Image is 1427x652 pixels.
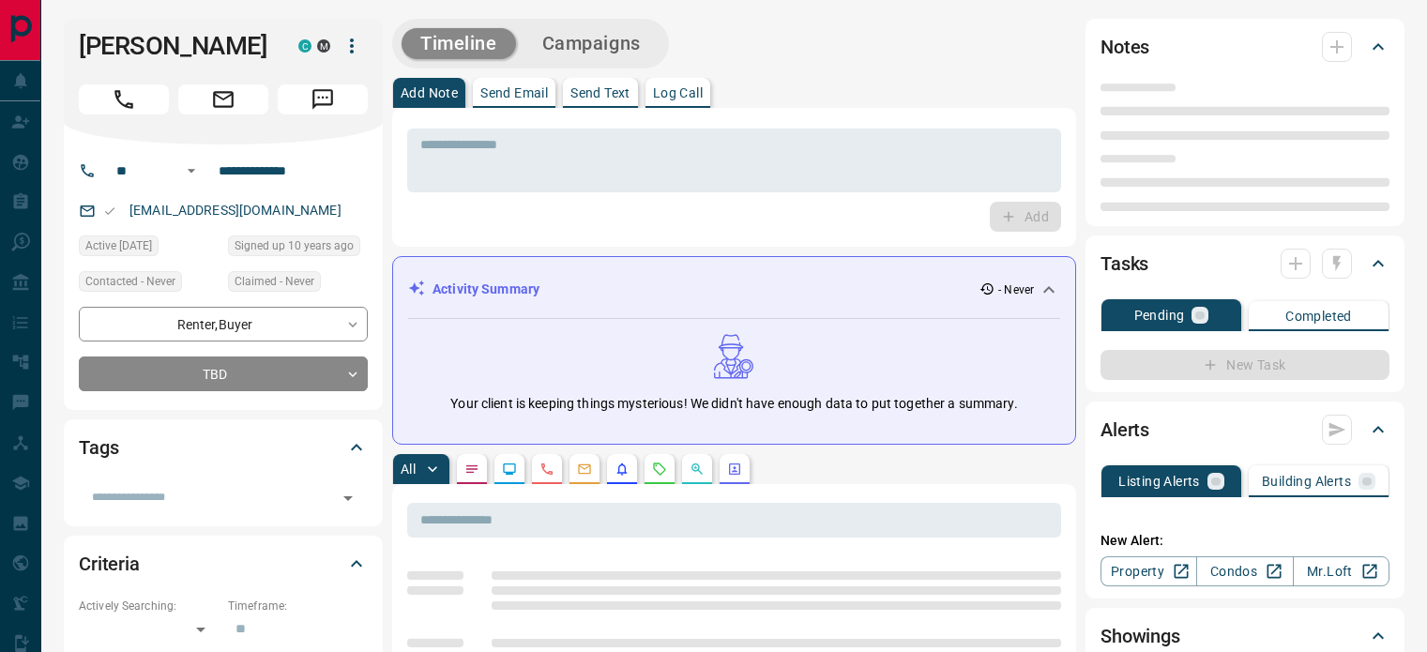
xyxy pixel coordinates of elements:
[178,84,268,114] span: Email
[228,598,368,614] p: Timeframe:
[79,549,140,579] h2: Criteria
[1101,24,1389,69] div: Notes
[79,425,368,470] div: Tags
[1196,556,1293,586] a: Condos
[464,462,479,477] svg: Notes
[79,541,368,586] div: Criteria
[1101,556,1197,586] a: Property
[570,86,630,99] p: Send Text
[335,485,361,511] button: Open
[653,86,703,99] p: Log Call
[317,39,330,53] div: mrloft.ca
[502,462,517,477] svg: Lead Browsing Activity
[79,598,219,614] p: Actively Searching:
[652,462,667,477] svg: Requests
[79,31,270,61] h1: [PERSON_NAME]
[1101,407,1389,452] div: Alerts
[1118,475,1200,488] p: Listing Alerts
[998,281,1034,298] p: - Never
[1262,475,1351,488] p: Building Alerts
[235,236,354,255] span: Signed up 10 years ago
[402,28,516,59] button: Timeline
[1293,556,1389,586] a: Mr.Loft
[85,236,152,255] span: Active [DATE]
[480,86,548,99] p: Send Email
[524,28,660,59] button: Campaigns
[1101,32,1149,62] h2: Notes
[1101,531,1389,551] p: New Alert:
[235,272,314,291] span: Claimed - Never
[228,235,368,262] div: Tue Feb 10 2015
[278,84,368,114] span: Message
[401,462,416,476] p: All
[690,462,705,477] svg: Opportunities
[408,272,1060,307] div: Activity Summary- Never
[1101,415,1149,445] h2: Alerts
[1101,249,1148,279] h2: Tasks
[129,203,342,218] a: [EMAIL_ADDRESS][DOMAIN_NAME]
[298,39,311,53] div: condos.ca
[401,86,458,99] p: Add Note
[615,462,630,477] svg: Listing Alerts
[180,159,203,182] button: Open
[727,462,742,477] svg: Agent Actions
[79,356,368,391] div: TBD
[79,432,118,462] h2: Tags
[1101,621,1180,651] h2: Showings
[1101,241,1389,286] div: Tasks
[433,280,539,299] p: Activity Summary
[450,394,1017,414] p: Your client is keeping things mysterious! We didn't have enough data to put together a summary.
[79,307,368,341] div: Renter , Buyer
[577,462,592,477] svg: Emails
[539,462,554,477] svg: Calls
[79,235,219,262] div: Mon Jun 13 2022
[103,205,116,218] svg: Email Valid
[1134,309,1185,322] p: Pending
[79,84,169,114] span: Call
[85,272,175,291] span: Contacted - Never
[1285,310,1352,323] p: Completed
